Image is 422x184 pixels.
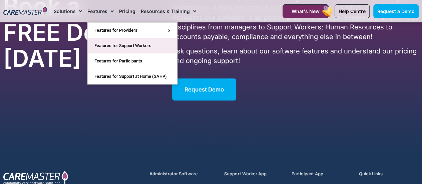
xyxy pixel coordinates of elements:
[149,171,217,177] h5: Administrator Software
[3,6,47,16] img: CareMaster Logo
[184,86,224,93] span: Request Demo
[88,53,177,69] a: Features for Participants
[335,4,370,18] a: Help Centre
[377,8,415,14] span: Request a Demo
[88,38,177,53] a: Features for Support Workers
[88,69,177,84] a: Features for Support at Home (SAHP)
[172,46,419,66] p: Ask questions, learn about our software features and understand our pricing and ongoing support!
[88,23,177,38] a: Features for Providers
[292,8,320,14] span: What's New
[339,8,366,14] span: Help Centre
[359,171,419,177] h5: Quick Links
[87,22,177,84] ul: Features
[373,4,419,18] a: Request a Demo
[224,171,284,177] h5: Support Worker App
[292,171,351,177] h5: Participant App
[283,4,329,18] a: What's New
[172,78,236,101] a: Request Demo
